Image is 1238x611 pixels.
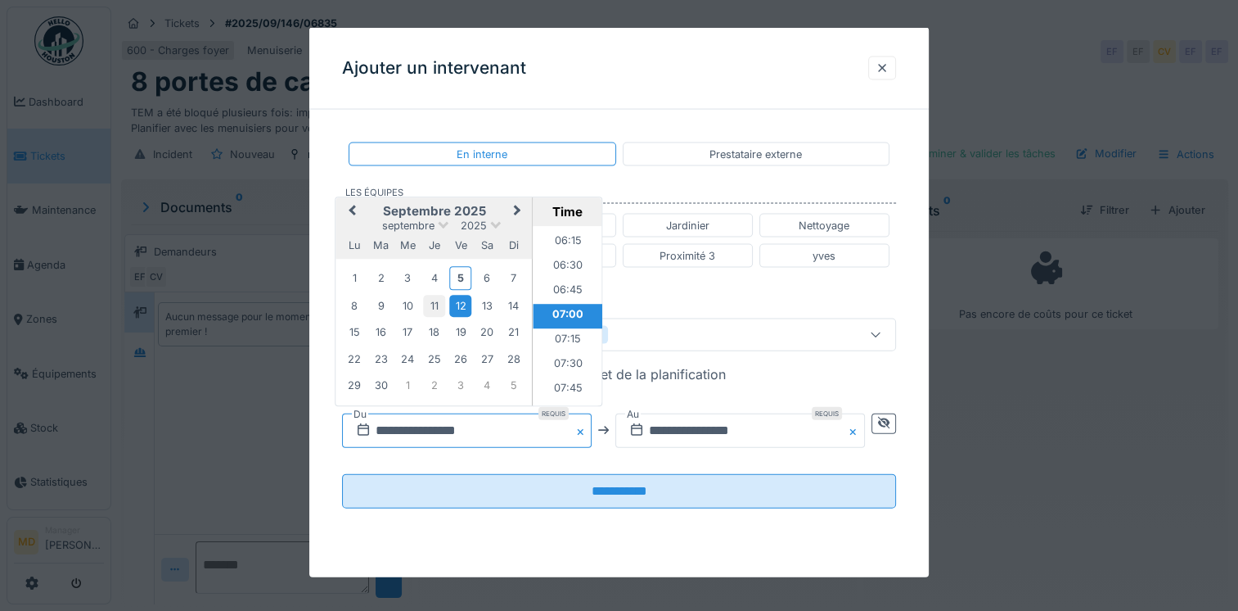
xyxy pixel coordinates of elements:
[345,186,896,204] label: Les équipes
[396,374,418,396] div: Choose mercredi 1 octobre 2025
[396,321,418,343] div: Choose mercredi 17 septembre 2025
[533,328,603,353] li: 07:15
[423,295,445,317] div: Choose jeudi 11 septembre 2025
[423,321,445,343] div: Choose jeudi 18 septembre 2025
[341,265,527,399] div: Month septembre, 2025
[396,295,418,317] div: Choose mercredi 10 septembre 2025
[506,199,533,225] button: Next Month
[449,348,471,370] div: Choose vendredi 26 septembre 2025
[449,234,471,256] div: vendredi
[343,321,365,343] div: Choose lundi 15 septembre 2025
[449,266,471,290] div: Choose vendredi 5 septembre 2025
[533,378,603,402] li: 07:45
[574,413,592,447] button: Close
[337,199,363,225] button: Previous Month
[370,374,392,396] div: Choose mardi 30 septembre 2025
[813,248,835,264] div: yves
[449,295,471,317] div: Choose vendredi 12 septembre 2025
[799,218,849,233] div: Nettoyage
[847,413,865,447] button: Close
[812,406,842,419] div: Requis
[449,374,471,396] div: Choose vendredi 3 octobre 2025
[343,295,365,317] div: Choose lundi 8 septembre 2025
[533,304,603,328] li: 07:00
[381,220,434,232] span: septembre
[396,348,418,370] div: Choose mercredi 24 septembre 2025
[343,234,365,256] div: lundi
[423,348,445,370] div: Choose jeudi 25 septembre 2025
[502,321,524,343] div: Choose dimanche 21 septembre 2025
[449,321,471,343] div: Choose vendredi 19 septembre 2025
[476,234,498,256] div: samedi
[533,402,603,427] li: 08:00
[502,234,524,256] div: dimanche
[538,204,598,220] div: Time
[370,321,392,343] div: Choose mardi 16 septembre 2025
[423,374,445,396] div: Choose jeudi 2 octobre 2025
[343,267,365,289] div: Choose lundi 1 septembre 2025
[660,248,715,264] div: Proximité 3
[625,405,641,423] label: Au
[533,255,603,279] li: 06:30
[502,295,524,317] div: Choose dimanche 14 septembre 2025
[533,279,603,304] li: 06:45
[423,234,445,256] div: jeudi
[342,58,526,79] h3: Ajouter un intervenant
[502,348,524,370] div: Choose dimanche 28 septembre 2025
[502,267,524,289] div: Choose dimanche 7 septembre 2025
[335,204,532,219] h2: septembre 2025
[343,374,365,396] div: Choose lundi 29 septembre 2025
[396,234,418,256] div: mercredi
[666,218,709,233] div: Jardinier
[457,147,507,162] div: En interne
[476,321,498,343] div: Choose samedi 20 septembre 2025
[533,230,603,255] li: 06:15
[533,353,603,378] li: 07:30
[396,267,418,289] div: Choose mercredi 3 septembre 2025
[460,220,486,232] span: 2025
[476,374,498,396] div: Choose samedi 4 octobre 2025
[343,348,365,370] div: Choose lundi 22 septembre 2025
[370,234,392,256] div: mardi
[352,405,368,423] label: Du
[370,348,392,370] div: Choose mardi 23 septembre 2025
[476,267,498,289] div: Choose samedi 6 septembre 2025
[502,374,524,396] div: Choose dimanche 5 octobre 2025
[533,226,603,405] ul: Time
[370,295,392,317] div: Choose mardi 9 septembre 2025
[476,348,498,370] div: Choose samedi 27 septembre 2025
[538,406,569,419] div: Requis
[709,147,802,162] div: Prestataire externe
[370,267,392,289] div: Choose mardi 2 septembre 2025
[476,295,498,317] div: Choose samedi 13 septembre 2025
[423,267,445,289] div: Choose jeudi 4 septembre 2025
